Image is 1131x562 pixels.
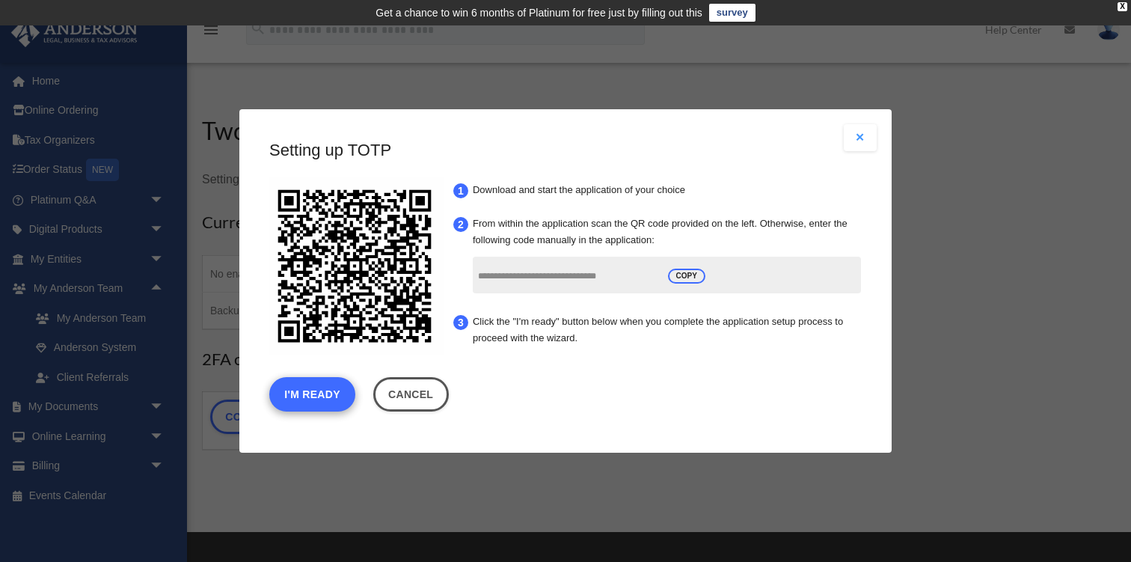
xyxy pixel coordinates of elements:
[1118,2,1127,11] div: close
[468,210,865,301] li: From within the application scan the QR code provided on the left. Otherwise, enter the following...
[269,377,355,412] button: I'm Ready
[266,177,444,355] img: svg+xml;base64,PD94bWwgdmVyc2lvbj0iMS4wIiBlbmNvZGluZz0iVVRGLTgiPz4KPHN2ZyB4bWxucz0iaHR0cDovL3d3dy...
[668,269,705,284] span: COPY
[709,4,755,22] a: survey
[468,308,865,352] li: Click the "I'm ready" button below when you complete the application setup process to proceed wit...
[373,377,449,412] a: Cancel
[376,4,702,22] div: Get a chance to win 6 months of Platinum for free just by filling out this
[269,139,862,162] h3: Setting up TOTP
[844,124,877,151] button: Close modal
[468,177,865,204] li: Download and start the application of your choice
